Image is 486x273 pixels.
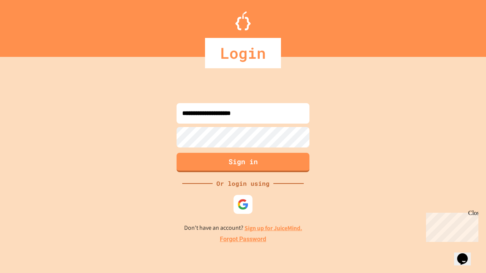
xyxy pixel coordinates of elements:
img: Logo.svg [235,11,251,30]
img: google-icon.svg [237,199,249,210]
a: Sign up for JuiceMind. [245,224,302,232]
p: Don't have an account? [184,223,302,233]
div: Or login using [213,179,273,188]
a: Forgot Password [220,235,266,244]
div: Login [205,38,281,68]
button: Sign in [177,153,309,172]
iframe: chat widget [423,210,478,242]
div: Chat with us now!Close [3,3,52,48]
iframe: chat widget [454,243,478,265]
